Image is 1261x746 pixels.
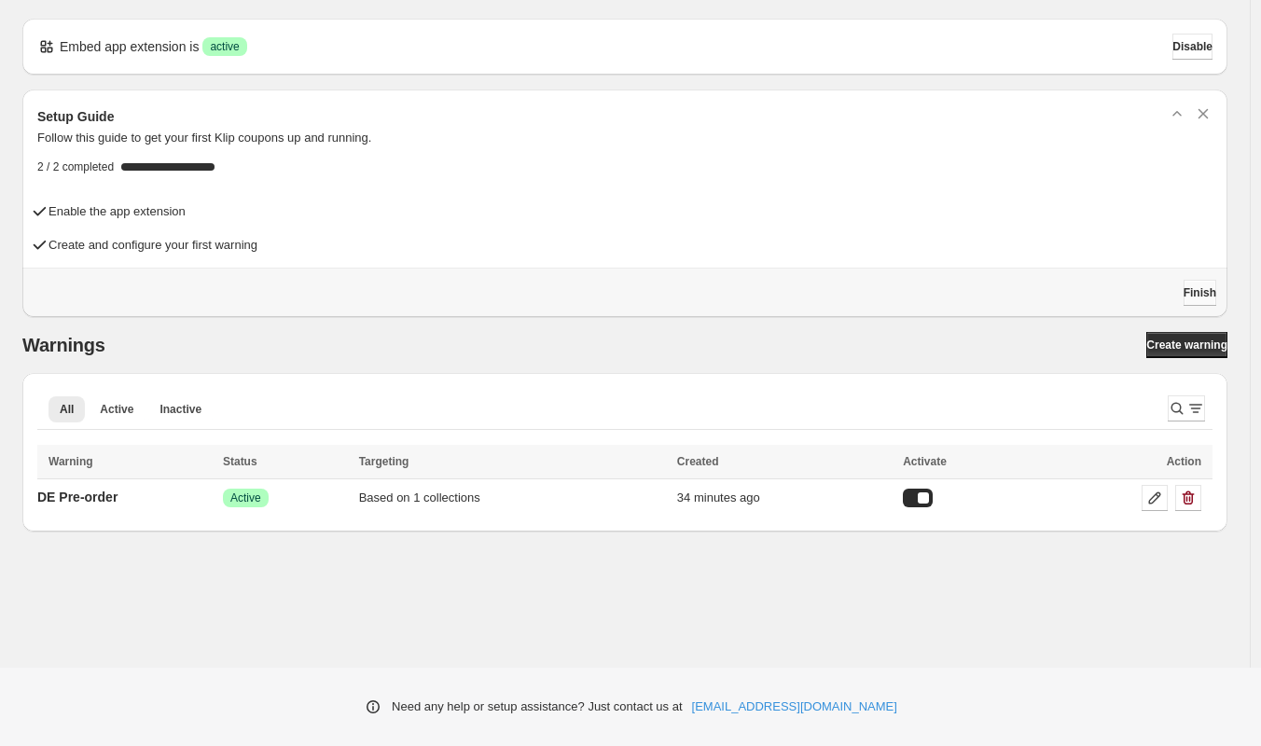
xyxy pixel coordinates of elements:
[1184,285,1216,300] span: Finish
[1146,338,1227,352] span: Create warning
[1146,332,1227,358] a: Create warning
[677,489,892,507] div: 34 minutes ago
[359,489,666,507] div: Based on 1 collections
[677,455,719,468] span: Created
[223,455,257,468] span: Status
[60,37,199,56] p: Embed app extension is
[37,488,118,506] p: DE Pre-order
[37,129,1212,147] p: Follow this guide to get your first Klip coupons up and running.
[48,236,257,255] h4: Create and configure your first warning
[1184,280,1216,306] button: Finish
[1172,39,1212,54] span: Disable
[37,159,114,174] span: 2 / 2 completed
[1172,34,1212,60] button: Disable
[210,39,239,54] span: active
[1168,395,1205,421] button: Search and filter results
[1167,455,1201,468] span: Action
[359,455,409,468] span: Targeting
[37,107,114,126] h3: Setup Guide
[48,202,186,221] h4: Enable the app extension
[37,482,118,512] a: DE Pre-order
[903,455,947,468] span: Activate
[159,402,201,417] span: Inactive
[100,402,133,417] span: Active
[692,698,897,716] a: [EMAIL_ADDRESS][DOMAIN_NAME]
[48,455,93,468] span: Warning
[230,490,261,505] span: Active
[60,402,74,417] span: All
[22,334,105,356] h2: Warnings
